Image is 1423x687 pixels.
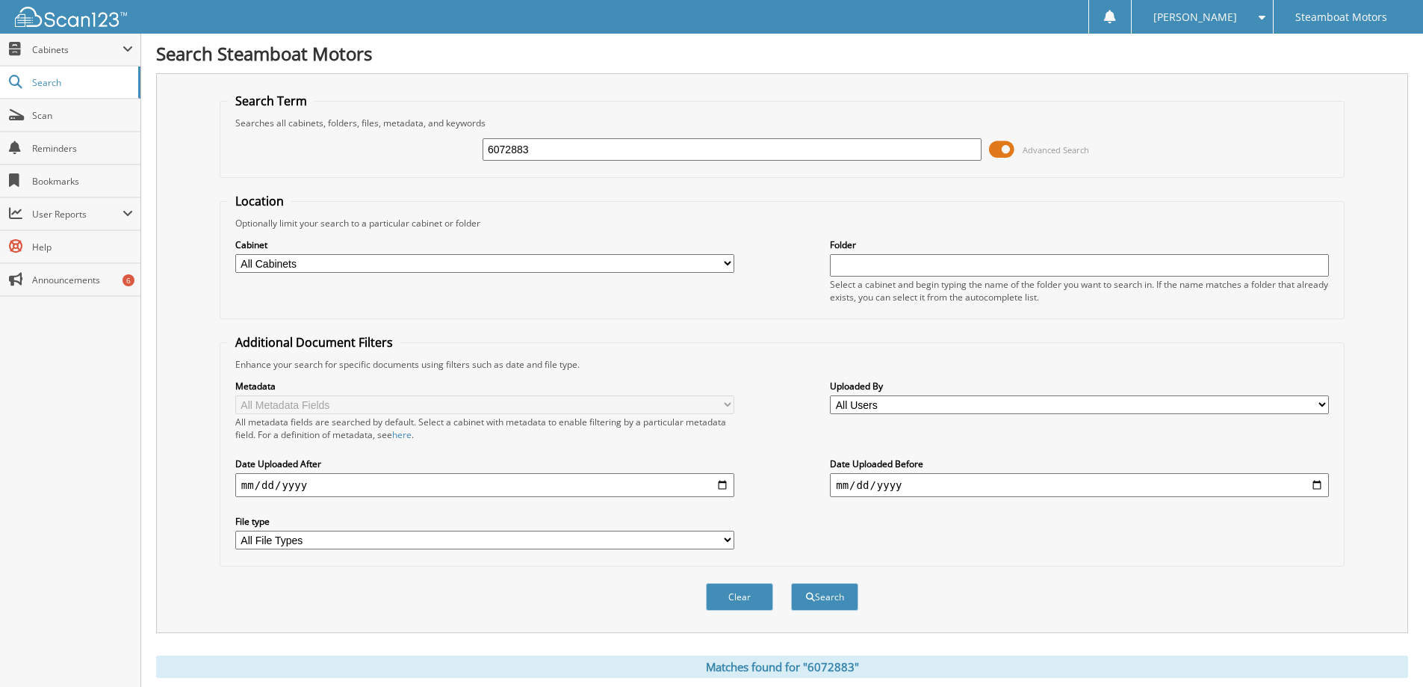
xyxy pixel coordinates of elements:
[228,193,291,209] legend: Location
[32,109,133,122] span: Scan
[228,334,400,351] legend: Additional Document Filters
[32,241,133,253] span: Help
[32,175,133,188] span: Bookmarks
[15,7,127,27] img: scan123-logo-white.svg
[1023,144,1089,155] span: Advanced Search
[235,458,734,470] label: Date Uploaded After
[1153,13,1237,22] span: [PERSON_NAME]
[235,238,734,251] label: Cabinet
[156,656,1408,678] div: Matches found for "6072883"
[228,117,1336,129] div: Searches all cabinets, folders, files, metadata, and keywords
[830,238,1329,251] label: Folder
[235,473,734,497] input: start
[228,358,1336,371] div: Enhance your search for specific documents using filters such as date and file type.
[392,428,412,441] a: here
[228,217,1336,229] div: Optionally limit your search to a particular cabinet or folder
[1295,13,1387,22] span: Steamboat Motors
[706,583,773,611] button: Clear
[156,41,1408,66] h1: Search Steamboat Motors
[235,380,734,392] label: Metadata
[32,142,133,155] span: Reminders
[228,93,314,109] legend: Search Term
[830,458,1329,470] label: Date Uploaded Before
[830,473,1329,497] input: end
[123,274,134,286] div: 6
[32,43,123,56] span: Cabinets
[32,274,133,286] span: Announcements
[830,380,1329,392] label: Uploaded By
[1348,615,1423,687] iframe: Chat Widget
[235,416,734,441] div: All metadata fields are searched by default. Select a cabinet with metadata to enable filtering b...
[235,515,734,528] label: File type
[791,583,858,611] button: Search
[830,278,1329,304] div: Select a cabinet and begin typing the name of the folder you want to search in. If the name match...
[32,76,131,89] span: Search
[32,208,123,221] span: User Reports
